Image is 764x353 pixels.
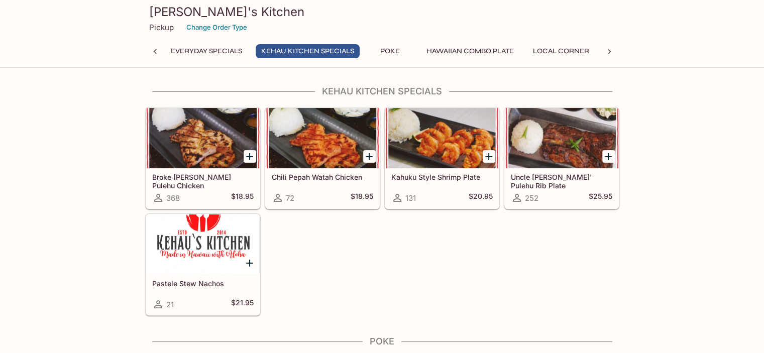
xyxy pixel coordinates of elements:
[165,44,248,58] button: Everyday Specials
[589,192,612,204] h5: $25.95
[363,150,376,163] button: Add Chili Pepah Watah Chicken
[149,4,615,20] h3: [PERSON_NAME]'s Kitchen
[266,108,379,168] div: Chili Pepah Watah Chicken
[391,173,493,181] h5: Kahuku Style Shrimp Plate
[272,173,373,181] h5: Chili Pepah Watah Chicken
[231,192,254,204] h5: $18.95
[146,108,260,168] div: Broke Da Mouth Pulehu Chicken
[602,150,615,163] button: Add Uncle Dennis' Pulehu Rib Plate
[146,107,260,209] a: Broke [PERSON_NAME] Pulehu Chicken368$18.95
[146,214,260,315] a: Pastele Stew Nachos21$21.95
[145,86,619,97] h4: Kehau Kitchen Specials
[483,150,495,163] button: Add Kahuku Style Shrimp Plate
[505,108,618,168] div: Uncle Dennis' Pulehu Rib Plate
[527,44,595,58] button: Local Corner
[385,108,499,168] div: Kahuku Style Shrimp Plate
[145,336,619,347] h4: Poke
[231,298,254,310] h5: $21.95
[256,44,360,58] button: Kehau Kitchen Specials
[244,150,256,163] button: Add Broke Da Mouth Pulehu Chicken
[166,300,174,309] span: 21
[244,257,256,269] button: Add Pastele Stew Nachos
[286,193,294,203] span: 72
[166,193,180,203] span: 368
[368,44,413,58] button: Poke
[421,44,519,58] button: Hawaiian Combo Plate
[152,279,254,288] h5: Pastele Stew Nachos
[525,193,538,203] span: 252
[504,107,619,209] a: Uncle [PERSON_NAME]' Pulehu Rib Plate252$25.95
[149,23,174,32] p: Pickup
[146,214,260,275] div: Pastele Stew Nachos
[469,192,493,204] h5: $20.95
[405,193,416,203] span: 131
[351,192,373,204] h5: $18.95
[385,107,499,209] a: Kahuku Style Shrimp Plate131$20.95
[265,107,380,209] a: Chili Pepah Watah Chicken72$18.95
[152,173,254,189] h5: Broke [PERSON_NAME] Pulehu Chicken
[182,20,252,35] button: Change Order Type
[511,173,612,189] h5: Uncle [PERSON_NAME]' Pulehu Rib Plate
